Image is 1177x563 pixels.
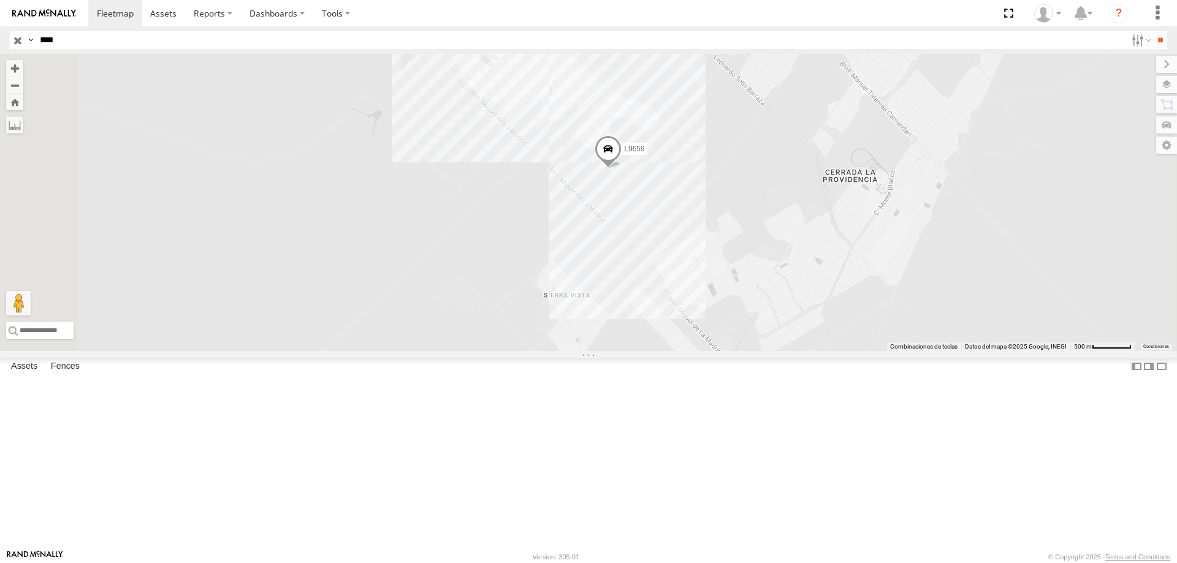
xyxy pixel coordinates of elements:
label: Search Query [26,31,36,49]
label: Assets [5,358,44,375]
label: Search Filter Options [1127,31,1153,49]
img: rand-logo.svg [12,9,76,18]
label: Dock Summary Table to the Right [1143,358,1155,376]
label: Fences [45,358,86,375]
label: Dock Summary Table to the Left [1130,358,1143,376]
label: Measure [6,116,23,134]
div: © Copyright 2025 - [1048,553,1170,561]
button: Arrastra el hombrecito naranja al mapa para abrir Street View [6,291,31,316]
button: Zoom out [6,77,23,94]
button: Zoom Home [6,94,23,110]
a: Visit our Website [7,551,63,563]
label: Map Settings [1156,137,1177,154]
button: Zoom in [6,60,23,77]
span: 500 m [1074,343,1092,350]
span: L9659 [624,144,644,153]
div: Version: 305.01 [533,553,579,561]
span: Datos del mapa ©2025 Google, INEGI [965,343,1067,350]
button: Combinaciones de teclas [890,342,958,351]
div: MANUEL HERNANDEZ [1030,4,1065,23]
button: Escala del mapa: 500 m por 61 píxeles [1070,342,1135,351]
label: Hide Summary Table [1156,358,1168,376]
a: Terms and Conditions [1105,553,1170,561]
i: ? [1109,4,1129,23]
a: Condiciones [1143,344,1169,349]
